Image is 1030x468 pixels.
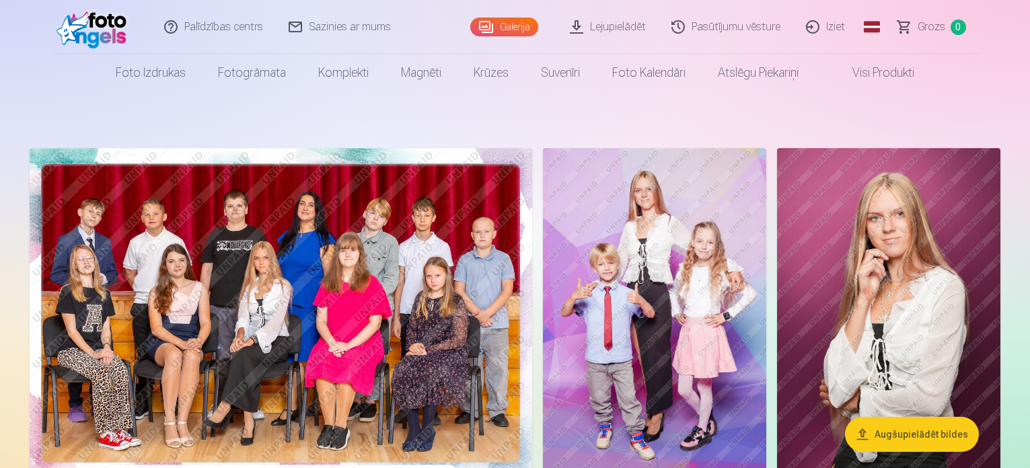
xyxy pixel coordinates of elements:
[57,5,134,48] img: /fa1
[702,54,815,92] a: Atslēgu piekariņi
[202,54,302,92] a: Fotogrāmata
[596,54,702,92] a: Foto kalendāri
[815,54,930,92] a: Visi produkti
[951,20,966,35] span: 0
[457,54,525,92] a: Krūzes
[845,417,979,452] button: Augšupielādēt bildes
[302,54,385,92] a: Komplekti
[385,54,457,92] a: Magnēti
[918,19,945,35] span: Grozs
[470,18,538,36] a: Galerija
[100,54,202,92] a: Foto izdrukas
[525,54,596,92] a: Suvenīri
